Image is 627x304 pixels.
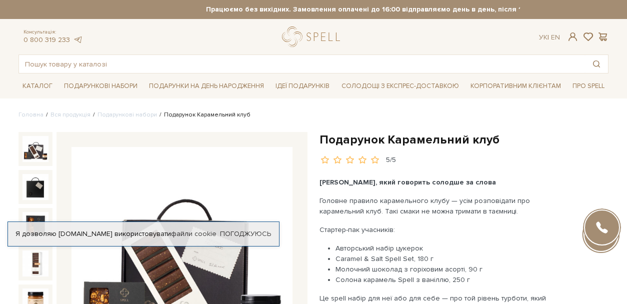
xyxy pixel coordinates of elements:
a: Корпоративним клієнтам [466,77,565,94]
button: Пошук товару у каталозі [585,55,608,73]
a: Солодощі з експрес-доставкою [337,77,463,94]
span: Подарункові набори [60,78,141,94]
a: Головна [18,111,43,118]
a: telegram [72,35,82,44]
span: Консультація: [23,29,82,35]
a: Подарункові набори [97,111,157,118]
a: 0 800 319 233 [23,35,70,44]
div: 5/5 [386,155,396,165]
li: Подарунок Карамельний клуб [157,110,250,119]
span: Каталог [18,78,56,94]
img: Подарунок Карамельний клуб [22,250,48,276]
b: [PERSON_NAME], який говорить солодше за слова [319,178,496,186]
span: Ідеї подарунків [271,78,333,94]
span: | [547,33,549,41]
p: Стартер-пак учасників: [319,224,554,235]
li: Молочний шоколад з горіховим асорті, 90 г [335,264,554,274]
h1: Подарунок Карамельний клуб [319,132,608,147]
li: Авторський набір цукерок [335,243,554,253]
div: Ук [539,33,560,42]
a: En [551,33,560,41]
li: Caramel & Salt Spell Set, 180 г [335,253,554,264]
a: файли cookie [171,229,216,238]
img: Подарунок Карамельний клуб [22,136,48,162]
a: Вся продукція [50,111,90,118]
div: Я дозволяю [DOMAIN_NAME] використовувати [8,229,279,238]
span: Подарунки на День народження [145,78,268,94]
p: Головне правило карамельного клубу — усім розповідати про карамельний клуб. Такі смаки не можна т... [319,195,554,216]
span: Про Spell [568,78,608,94]
img: Подарунок Карамельний клуб [22,212,48,238]
img: Подарунок Карамельний клуб [22,174,48,200]
a: logo [282,26,344,47]
li: Солона карамель Spell з ваніллю, 250 г [335,274,554,285]
input: Пошук товару у каталозі [19,55,585,73]
a: Погоджуюсь [220,229,271,238]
